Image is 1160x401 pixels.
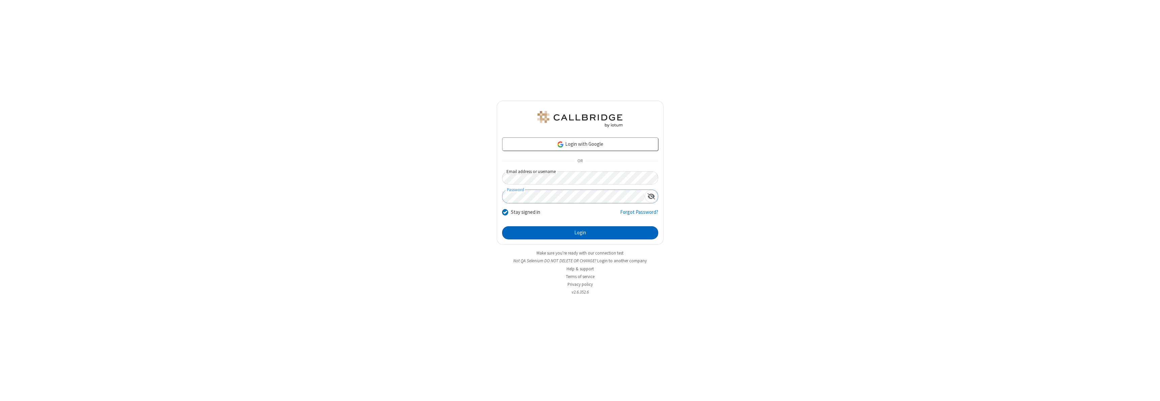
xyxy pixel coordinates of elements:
[497,258,664,264] li: Not QA Selenium DO NOT DELETE OR CHANGE?
[497,289,664,295] li: v2.6.352.6
[575,157,585,166] span: OR
[502,137,658,151] a: Login with Google
[566,274,594,279] a: Terms of service
[502,190,645,203] input: Password
[557,141,564,148] img: google-icon.png
[620,208,658,221] a: Forgot Password?
[567,266,594,272] a: Help & support
[502,226,658,240] button: Login
[502,171,658,185] input: Email address or username
[645,190,658,202] div: Show password
[597,258,647,264] button: Login to another company
[511,208,540,216] label: Stay signed in
[536,250,623,256] a: Make sure you're ready with our connection test
[536,111,624,127] img: QA Selenium DO NOT DELETE OR CHANGE
[568,281,593,287] a: Privacy policy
